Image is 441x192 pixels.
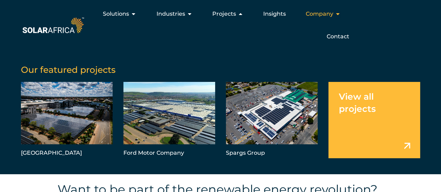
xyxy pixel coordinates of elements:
span: Projects [212,10,236,18]
a: Insights [263,10,286,18]
div: Menu Toggle [85,7,355,44]
span: Solutions [103,10,129,18]
span: Industries [156,10,185,18]
a: View all projects [328,82,420,158]
span: Company [305,10,333,18]
h5: Our featured projects [21,64,420,75]
nav: Menu [85,7,355,44]
a: [GEOGRAPHIC_DATA] [21,82,113,158]
a: Contact [326,32,349,41]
